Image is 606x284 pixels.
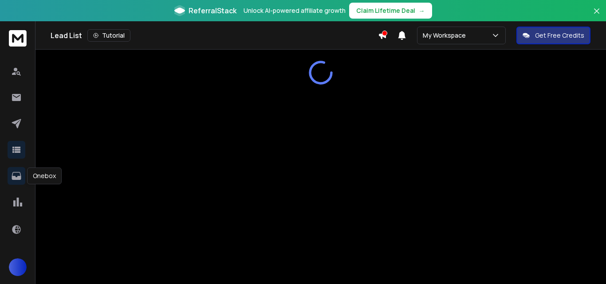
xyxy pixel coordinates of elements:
button: Tutorial [87,29,130,42]
button: Close banner [591,5,602,27]
div: Onebox [27,167,62,184]
p: My Workspace [423,31,469,40]
button: Get Free Credits [516,27,590,44]
span: → [419,6,425,15]
button: Claim Lifetime Deal→ [349,3,432,19]
span: ReferralStack [189,5,236,16]
p: Unlock AI-powered affiliate growth [244,6,346,15]
p: Get Free Credits [535,31,584,40]
div: Lead List [51,29,378,42]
